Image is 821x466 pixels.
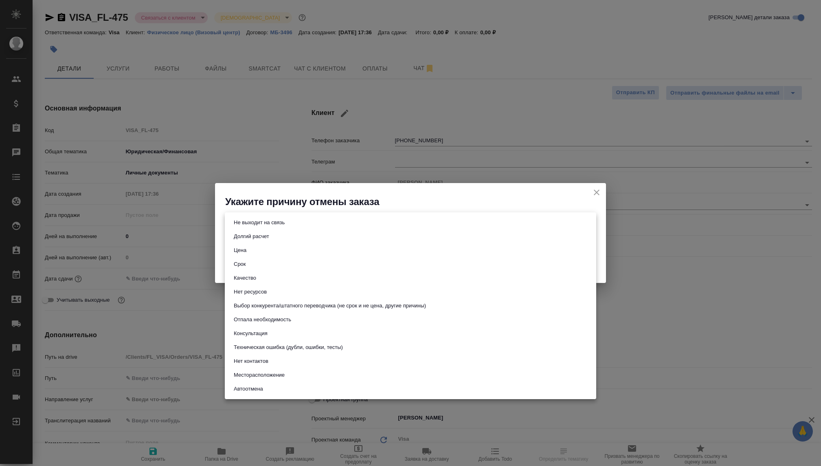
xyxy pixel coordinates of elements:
button: Техническая ошибка (дубли, ошибки, тесты) [231,343,345,352]
button: Выбор конкурента/штатного переводчика (не срок и не цена, другие причины) [231,301,428,310]
button: Отпала необходимость [231,315,294,324]
button: Долгий расчет [231,232,272,241]
button: Автоотмена [231,384,266,393]
button: Консультация [231,329,270,338]
button: Нет контактов [231,357,271,366]
button: Не выходит на связь [231,218,287,227]
button: Цена [231,246,249,255]
button: Месторасположение [231,371,287,380]
button: Нет ресурсов [231,287,269,296]
button: Качество [231,274,259,283]
button: Срок [231,260,248,269]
